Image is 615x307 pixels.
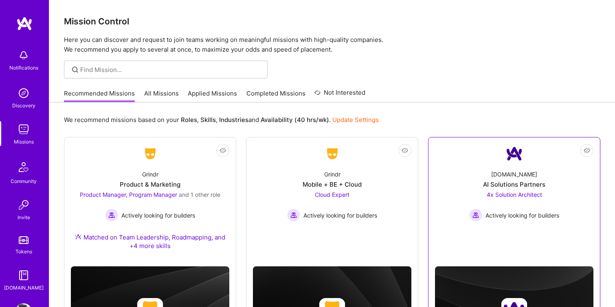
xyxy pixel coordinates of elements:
[12,101,35,110] div: Discovery
[314,88,365,102] a: Not Interested
[303,180,362,189] div: Mobile + BE + Cloud
[64,35,600,54] p: Here you can discover and request to join teams working on meaningful missions with high-quality ...
[485,211,559,220] span: Actively looking for builders
[15,247,32,256] div: Tokens
[487,191,542,198] span: 4x Solution Architect
[15,85,32,101] img: discovery
[188,89,237,102] a: Applied Missions
[120,180,180,189] div: Product & Marketing
[71,144,229,260] a: Company LogoGrindrProduct & MarketingProduct Manager, Program Manager and 1 other roleActively lo...
[64,89,135,102] a: Recommended Missions
[261,116,329,124] b: Availability (40 hrs/wk)
[505,144,524,163] img: Company Logo
[19,236,29,244] img: tokens
[15,267,32,283] img: guide book
[64,115,379,124] p: We recommend missions based on your , , and .
[80,191,177,198] span: Product Manager, Program Manager
[15,197,32,213] img: Invite
[200,116,216,124] b: Skills
[491,170,537,179] div: [DOMAIN_NAME]
[9,63,38,72] div: Notifications
[14,137,34,146] div: Missions
[80,65,261,74] input: Find Mission...
[287,209,300,222] img: Actively looking for builders
[303,211,377,220] span: Actively looking for builders
[75,233,81,240] img: Ateam Purple Icon
[219,116,248,124] b: Industries
[332,116,379,124] a: Update Settings
[483,180,545,189] div: AI Solutions Partners
[15,121,32,137] img: teamwork
[141,146,160,161] img: Company Logo
[105,209,118,222] img: Actively looking for builders
[15,47,32,63] img: bell
[324,170,340,179] div: Grindr
[14,157,33,177] img: Community
[121,211,195,220] span: Actively looking for builders
[181,116,197,124] b: Roles
[71,233,229,250] div: Matched on Team Leadership, Roadmapping, and +4 more skills
[469,209,482,222] img: Actively looking for builders
[435,144,593,246] a: Company Logo[DOMAIN_NAME]AI Solutions Partners4x Solution Architect Actively looking for builders...
[16,16,33,31] img: logo
[402,147,408,154] i: icon EyeClosed
[584,147,590,154] i: icon EyeClosed
[142,170,158,179] div: Grindr
[315,191,349,198] span: Cloud Expert
[323,146,342,161] img: Company Logo
[18,213,30,222] div: Invite
[64,16,600,26] h3: Mission Control
[11,177,37,185] div: Community
[179,191,220,198] span: and 1 other role
[144,89,179,102] a: All Missions
[220,147,226,154] i: icon EyeClosed
[246,89,305,102] a: Completed Missions
[70,65,80,74] i: icon SearchGrey
[4,283,44,292] div: [DOMAIN_NAME]
[253,144,411,246] a: Company LogoGrindrMobile + BE + CloudCloud Expert Actively looking for buildersActively looking f...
